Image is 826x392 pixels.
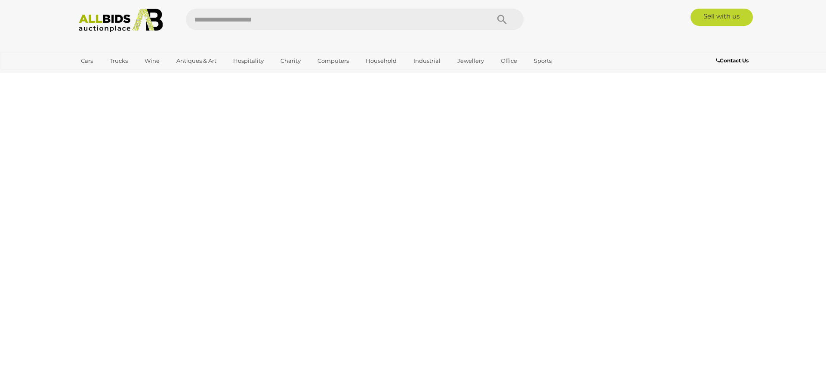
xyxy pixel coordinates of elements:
[104,54,133,68] a: Trucks
[481,9,524,30] button: Search
[139,54,165,68] a: Wine
[716,56,751,65] a: Contact Us
[495,54,523,68] a: Office
[228,54,269,68] a: Hospitality
[690,9,753,26] a: Sell with us
[528,54,557,68] a: Sports
[716,57,749,64] b: Contact Us
[74,9,167,32] img: Allbids.com.au
[75,54,99,68] a: Cars
[408,54,446,68] a: Industrial
[75,68,148,82] a: [GEOGRAPHIC_DATA]
[360,54,402,68] a: Household
[171,54,222,68] a: Antiques & Art
[452,54,490,68] a: Jewellery
[275,54,306,68] a: Charity
[312,54,354,68] a: Computers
